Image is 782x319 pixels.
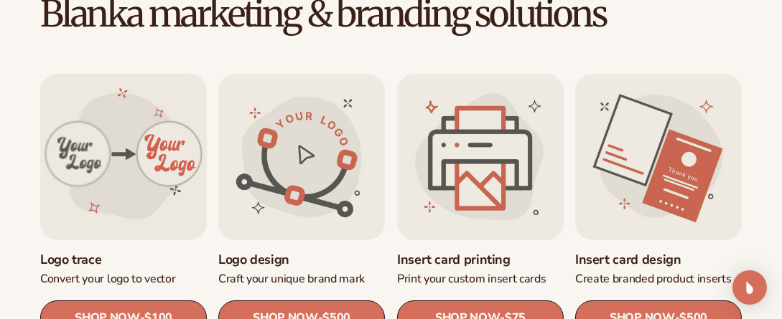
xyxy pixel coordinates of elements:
a: Insert card design [575,252,742,268]
a: Insert card printing [397,252,564,268]
div: Open Intercom Messenger [732,270,767,305]
a: Logo design [218,252,385,268]
a: Logo trace [40,252,207,268]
